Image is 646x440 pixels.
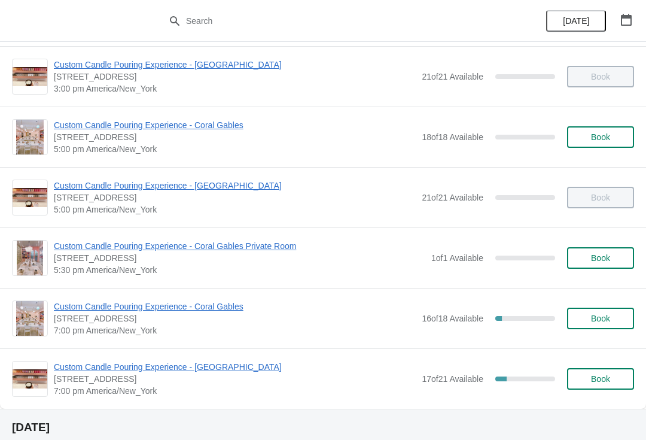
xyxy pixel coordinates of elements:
[422,132,483,142] span: 18 of 18 Available
[13,188,47,208] img: Custom Candle Pouring Experience - Fort Lauderdale | 914 East Las Olas Boulevard, Fort Lauderdale...
[16,301,44,336] img: Custom Candle Pouring Experience - Coral Gables | 154 Giralda Avenue, Coral Gables, FL, USA | 7:0...
[54,131,416,143] span: [STREET_ADDRESS]
[54,264,425,276] span: 5:30 pm America/New_York
[12,421,634,433] h2: [DATE]
[54,143,416,155] span: 5:00 pm America/New_York
[54,83,416,95] span: 3:00 pm America/New_York
[54,252,425,264] span: [STREET_ADDRESS]
[54,361,416,373] span: Custom Candle Pouring Experience - [GEOGRAPHIC_DATA]
[54,324,416,336] span: 7:00 pm America/New_York
[546,10,606,32] button: [DATE]
[563,16,589,26] span: [DATE]
[422,72,483,81] span: 21 of 21 Available
[54,192,416,204] span: [STREET_ADDRESS]
[13,67,47,87] img: Custom Candle Pouring Experience - Fort Lauderdale | 914 East Las Olas Boulevard, Fort Lauderdale...
[591,253,610,263] span: Book
[567,308,634,329] button: Book
[591,132,610,142] span: Book
[431,253,483,263] span: 1 of 1 Available
[54,373,416,385] span: [STREET_ADDRESS]
[185,10,484,32] input: Search
[54,119,416,131] span: Custom Candle Pouring Experience - Coral Gables
[567,126,634,148] button: Book
[54,59,416,71] span: Custom Candle Pouring Experience - [GEOGRAPHIC_DATA]
[567,247,634,269] button: Book
[422,374,483,384] span: 17 of 21 Available
[13,369,47,389] img: Custom Candle Pouring Experience - Fort Lauderdale | 914 East Las Olas Boulevard, Fort Lauderdale...
[54,385,416,397] span: 7:00 pm America/New_York
[54,301,416,312] span: Custom Candle Pouring Experience - Coral Gables
[54,312,416,324] span: [STREET_ADDRESS]
[54,240,425,252] span: Custom Candle Pouring Experience - Coral Gables Private Room
[422,193,483,202] span: 21 of 21 Available
[54,71,416,83] span: [STREET_ADDRESS]
[54,204,416,216] span: 5:00 pm America/New_York
[591,374,610,384] span: Book
[17,241,43,275] img: Custom Candle Pouring Experience - Coral Gables Private Room | 154 Giralda Avenue, Coral Gables, ...
[16,120,44,154] img: Custom Candle Pouring Experience - Coral Gables | 154 Giralda Avenue, Coral Gables, FL, USA | 5:0...
[54,180,416,192] span: Custom Candle Pouring Experience - [GEOGRAPHIC_DATA]
[567,368,634,390] button: Book
[422,314,483,323] span: 16 of 18 Available
[591,314,610,323] span: Book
